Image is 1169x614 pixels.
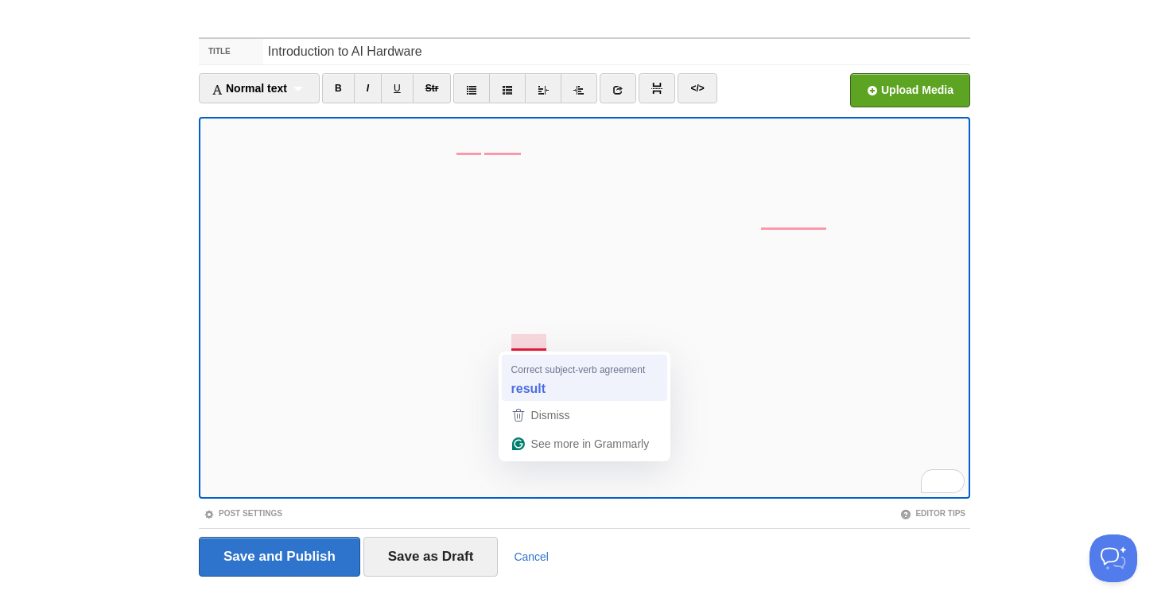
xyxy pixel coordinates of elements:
[322,73,355,103] a: B
[900,509,965,518] a: Editor Tips
[651,83,662,94] img: pagebreak-icon.png
[413,73,452,103] a: Str
[204,509,282,518] a: Post Settings
[678,73,717,103] a: </>
[199,537,360,577] input: Save and Publish
[363,537,499,577] input: Save as Draft
[425,83,439,94] del: Str
[212,82,287,95] span: Normal text
[354,73,382,103] a: I
[514,550,549,563] a: Cancel
[199,39,263,64] label: Title
[381,73,414,103] a: U
[1089,534,1137,582] iframe: Help Scout Beacon - Open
